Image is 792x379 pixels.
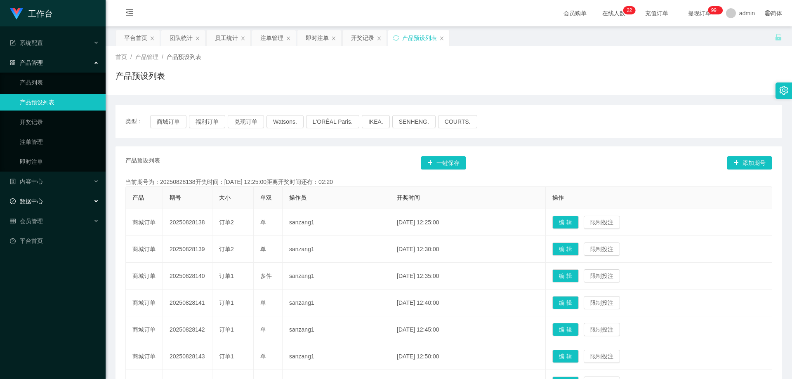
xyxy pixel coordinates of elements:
div: 开奖记录 [351,30,374,46]
i: 图标: setting [779,86,788,95]
span: 提现订单 [684,10,715,16]
button: IKEA. [362,115,390,128]
i: 图标: unlock [775,33,782,41]
span: 内容中心 [10,178,43,185]
i: 图标: profile [10,179,16,184]
span: 单 [260,353,266,360]
span: 订单1 [219,299,234,306]
span: 产品预设列表 [167,54,201,60]
p: 2 [627,6,629,14]
span: / [162,54,163,60]
td: 商城订单 [126,316,163,343]
button: 图标: plus一键保存 [421,156,466,169]
button: 福利订单 [189,115,225,128]
a: 工作台 [10,10,53,16]
span: 操作员 [289,194,306,201]
span: 大小 [219,194,231,201]
div: 产品预设列表 [402,30,437,46]
i: 图标: close [286,36,291,41]
button: 商城订单 [150,115,186,128]
td: 商城订单 [126,343,163,370]
span: 产品管理 [135,54,158,60]
td: 20250828142 [163,316,212,343]
button: Watsons. [266,115,304,128]
i: 图标: close [331,36,336,41]
button: 编 辑 [552,296,579,309]
td: 20250828139 [163,236,212,263]
span: 订单1 [219,326,234,333]
td: sanzang1 [283,343,390,370]
span: 单 [260,246,266,252]
span: 首页 [115,54,127,60]
i: 图标: close [195,36,200,41]
td: [DATE] 12:50:00 [390,343,546,370]
span: 单 [260,299,266,306]
a: 开奖记录 [20,114,99,130]
td: sanzang1 [283,290,390,316]
a: 即时注单 [20,153,99,170]
i: 图标: sync [393,35,399,41]
button: 图标: plus添加期号 [727,156,772,169]
div: 平台首页 [124,30,147,46]
td: [DATE] 12:40:00 [390,290,546,316]
button: 限制投注 [584,296,620,309]
span: 数据中心 [10,198,43,205]
span: 订单2 [219,219,234,226]
td: 20250828140 [163,263,212,290]
td: sanzang1 [283,316,390,343]
i: 图标: table [10,218,16,224]
span: 多件 [260,273,272,279]
div: 团队统计 [170,30,193,46]
td: sanzang1 [283,236,390,263]
span: 充值订单 [641,10,672,16]
td: [DATE] 12:45:00 [390,316,546,343]
i: 图标: close [240,36,245,41]
sup: 22 [623,6,635,14]
td: 20250828143 [163,343,212,370]
i: 图标: menu-fold [115,0,144,27]
span: 会员管理 [10,218,43,224]
button: 兑现订单 [228,115,264,128]
h1: 产品预设列表 [115,70,165,82]
button: SENHENG. [392,115,436,128]
span: 在线人数 [598,10,629,16]
i: 图标: close [439,36,444,41]
span: 期号 [170,194,181,201]
button: 限制投注 [584,323,620,336]
span: 单双 [260,194,272,201]
button: COURTS. [438,115,477,128]
td: sanzang1 [283,209,390,236]
span: 类型： [125,115,150,128]
button: 编 辑 [552,216,579,229]
span: 订单1 [219,353,234,360]
span: 产品 [132,194,144,201]
sup: 980 [708,6,723,14]
td: 20250828138 [163,209,212,236]
button: 限制投注 [584,216,620,229]
td: 商城订单 [126,263,163,290]
td: [DATE] 12:25:00 [390,209,546,236]
span: 单 [260,219,266,226]
div: 当前期号为：20250828138开奖时间：[DATE] 12:25:00距离开奖时间还有：02:20 [125,178,772,186]
i: 图标: close [150,36,155,41]
h1: 工作台 [28,0,53,27]
button: 限制投注 [584,269,620,282]
span: 订单2 [219,246,234,252]
td: 商城订单 [126,236,163,263]
span: 产品预设列表 [125,156,160,169]
a: 产品预设列表 [20,94,99,111]
a: 注单管理 [20,134,99,150]
span: 系统配置 [10,40,43,46]
button: 编 辑 [552,350,579,363]
button: 编 辑 [552,269,579,282]
p: 2 [629,6,632,14]
button: L'ORÉAL Paris. [306,115,359,128]
div: 员工统计 [215,30,238,46]
td: 商城订单 [126,290,163,316]
button: 编 辑 [552,323,579,336]
span: 单 [260,326,266,333]
td: [DATE] 12:35:00 [390,263,546,290]
div: 即时注单 [306,30,329,46]
a: 产品列表 [20,74,99,91]
i: 图标: appstore-o [10,60,16,66]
